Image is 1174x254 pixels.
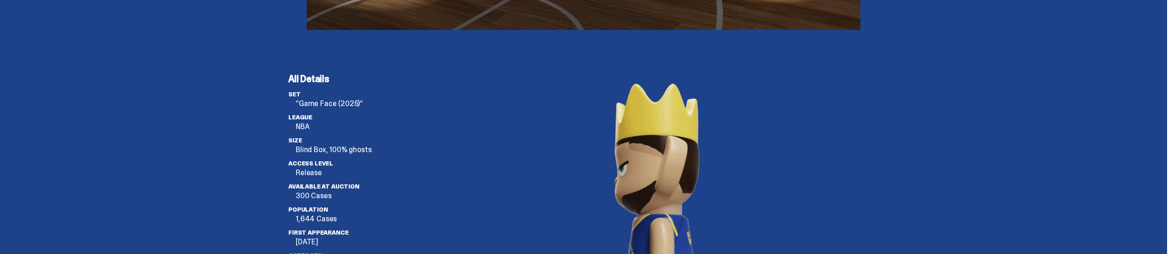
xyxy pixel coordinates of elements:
p: All Details [288,74,436,83]
p: Release [296,169,436,177]
span: Population [288,206,328,213]
p: “Game Face (2025)” [296,100,436,107]
span: Size [288,136,302,144]
p: [DATE] [296,238,436,246]
span: First Appearance [288,229,348,236]
p: NBA [296,123,436,130]
span: League [288,113,312,121]
span: Available at Auction [288,183,359,190]
p: Blind Box, 100% ghosts [296,146,436,154]
p: 300 Cases [296,192,436,200]
p: 1,644 Cases [296,215,436,223]
span: Access Level [288,159,333,167]
span: set [288,90,301,98]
